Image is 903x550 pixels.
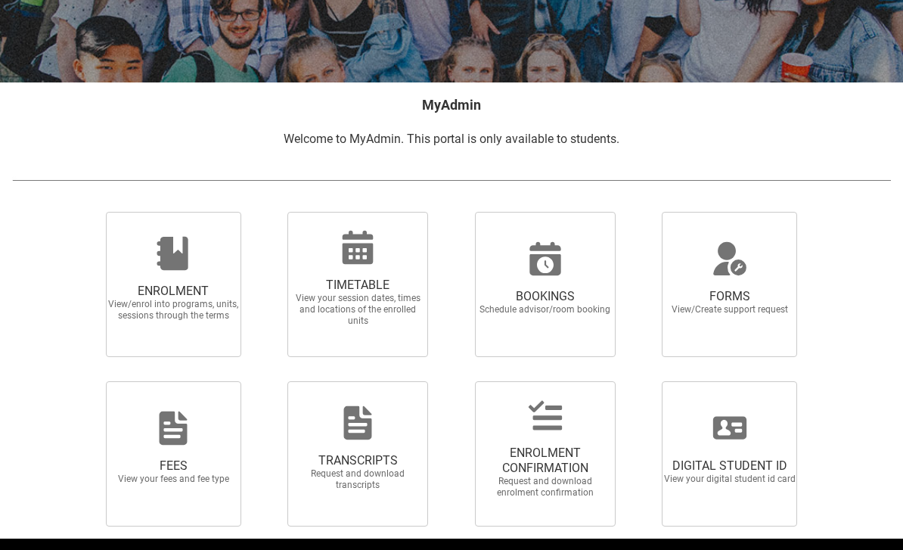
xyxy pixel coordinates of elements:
span: DIGITAL STUDENT ID [663,458,796,474]
span: Welcome to MyAdmin. This portal is only available to students. [284,132,619,146]
span: View your digital student id card [663,474,796,485]
span: View/Create support request [663,304,796,315]
span: ENROLMENT CONFIRMATION [479,446,612,476]
h2: MyAdmin [12,95,891,115]
span: Schedule advisor/room booking [479,304,612,315]
span: Request and download enrolment confirmation [479,476,612,499]
span: BOOKINGS [479,289,612,304]
span: View/enrol into programs, units, sessions through the terms [107,299,240,322]
span: ENROLMENT [107,284,240,299]
span: Request and download transcripts [291,468,424,491]
span: View your session dates, times and locations of the enrolled units [291,293,424,327]
span: View your fees and fee type [107,474,240,485]
span: FEES [107,458,240,474]
span: TIMETABLE [291,278,424,293]
span: TRANSCRIPTS [291,453,424,468]
span: FORMS [663,289,796,304]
